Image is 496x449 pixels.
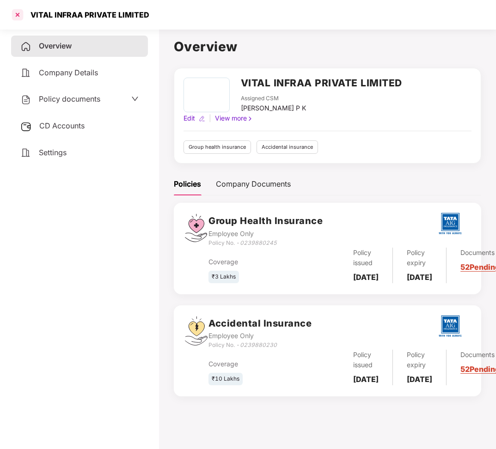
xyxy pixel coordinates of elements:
img: svg+xml;base64,PHN2ZyB4bWxucz0iaHR0cDovL3d3dy53My5vcmcvMjAwMC9zdmciIHdpZHRoPSI0Ny43MTQiIGhlaWdodD... [185,214,207,242]
div: Policy issued [353,248,379,268]
span: Company Details [39,68,98,77]
img: svg+xml;base64,PHN2ZyB4bWxucz0iaHR0cDovL3d3dy53My5vcmcvMjAwMC9zdmciIHdpZHRoPSIyNCIgaGVpZ2h0PSIyNC... [20,94,31,105]
div: Policy issued [353,350,379,370]
img: rightIcon [247,115,253,122]
div: Policy No. - [208,239,323,248]
div: Coverage [208,257,296,267]
h2: VITAL INFRAA PRIVATE LIMITED [241,75,402,91]
span: Policy documents [39,94,100,103]
img: svg+xml;base64,PHN2ZyB4bWxucz0iaHR0cDovL3d3dy53My5vcmcvMjAwMC9zdmciIHdpZHRoPSIyNCIgaGVpZ2h0PSIyNC... [20,41,31,52]
div: Policies [174,178,201,190]
img: svg+xml;base64,PHN2ZyB4bWxucz0iaHR0cDovL3d3dy53My5vcmcvMjAwMC9zdmciIHdpZHRoPSIyNCIgaGVpZ2h0PSIyNC... [20,147,31,158]
img: svg+xml;base64,PHN2ZyB4bWxucz0iaHR0cDovL3d3dy53My5vcmcvMjAwMC9zdmciIHdpZHRoPSIyNCIgaGVpZ2h0PSIyNC... [20,67,31,79]
img: editIcon [199,115,205,122]
i: 0239880245 [240,239,277,246]
div: Coverage [208,359,296,369]
div: Employee Only [208,229,323,239]
div: Group health insurance [184,140,251,154]
div: [PERSON_NAME] P K [241,103,306,113]
img: svg+xml;base64,PHN2ZyB4bWxucz0iaHR0cDovL3d3dy53My5vcmcvMjAwMC9zdmciIHdpZHRoPSI0OS4zMjEiIGhlaWdodD... [185,316,208,346]
div: Employee Only [208,331,312,341]
span: down [131,95,139,103]
div: Accidental insurance [257,140,318,154]
div: ₹3 Lakhs [208,271,239,283]
div: Policy expiry [407,350,432,370]
b: [DATE] [407,273,432,282]
div: View more [213,113,255,123]
span: Overview [39,41,72,50]
b: [DATE] [353,273,379,282]
div: Company Documents [216,178,291,190]
div: | [207,113,213,123]
div: Edit [182,113,197,123]
div: Assigned CSM [241,94,306,103]
h3: Accidental Insurance [208,316,312,331]
div: Policy expiry [407,248,432,268]
div: ₹10 Lakhs [208,373,243,385]
h1: Overview [174,36,481,57]
div: VITAL INFRAA PRIVATE LIMITED [25,10,149,19]
b: [DATE] [353,375,379,384]
span: Settings [39,148,67,157]
img: tatag.png [434,207,466,240]
span: CD Accounts [39,121,85,130]
img: tatag.png [434,310,466,342]
b: [DATE] [407,375,432,384]
i: 0239880230 [240,341,277,348]
h3: Group Health Insurance [208,214,323,228]
img: svg+xml;base64,PHN2ZyB3aWR0aD0iMjUiIGhlaWdodD0iMjQiIHZpZXdCb3g9IjAgMCAyNSAyNCIgZmlsbD0ibm9uZSIgeG... [20,121,32,132]
div: Policy No. - [208,341,312,350]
